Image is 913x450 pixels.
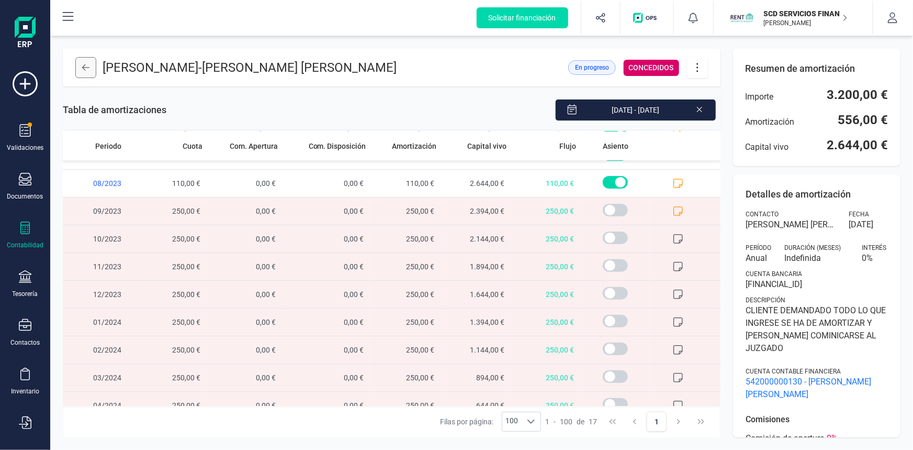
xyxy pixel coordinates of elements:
span: Flujo [560,141,577,151]
span: 3.200,00 € [827,86,888,103]
span: Descripción [746,296,785,304]
span: Amortización [746,116,795,128]
span: Interés [862,244,886,252]
span: Importe [746,91,774,103]
span: 0,00 € [282,281,370,308]
span: 250,00 € [370,392,441,419]
span: 250,00 € [511,309,581,336]
span: 1.644,00 € [441,281,511,308]
span: 250,00 € [511,336,581,364]
span: 250,00 € [370,336,441,364]
span: 0,00 € [207,197,282,225]
span: 250,00 € [137,336,207,364]
span: Contacto [746,210,779,218]
span: En progreso [575,63,609,72]
span: 250,00 € [370,364,441,391]
div: CONCEDIDOS [624,60,679,76]
span: 250,00 € [511,281,581,308]
span: 250,00 € [370,253,441,280]
button: Last Page [691,412,711,432]
div: Contabilidad [7,241,43,249]
span: 0,00 € [282,392,370,419]
span: Anual [746,252,772,265]
span: Comisión de apertura [746,432,825,445]
span: 110,00 € [511,170,581,197]
span: Com. Disposición [309,141,366,151]
span: 0,00 € [207,281,282,308]
span: 01/2024 [63,309,137,336]
span: 0 % [862,252,888,265]
span: Periodo [95,141,121,151]
span: Capital vivo [467,141,506,151]
p: Detalles de amortización [746,187,888,202]
span: 03/2024 [63,364,137,391]
span: 0,00 € [207,253,282,280]
span: Com. Apertura [230,141,278,151]
span: 250,00 € [511,364,581,391]
span: 2.394,00 € [441,197,511,225]
span: 11/2023 [63,253,137,280]
span: 12/2023 [63,281,137,308]
span: Cuenta contable financiera [746,367,841,376]
span: 250,00 € [511,253,581,280]
img: Logo de OPS [633,13,661,23]
span: 250,00 € [137,281,207,308]
span: 250,00 € [370,281,441,308]
span: 644,00 € [441,392,511,419]
span: 250,00 € [370,197,441,225]
span: 0,00 € [282,170,370,197]
span: Período [746,244,771,252]
span: [PERSON_NAME] [PERSON_NAME] [746,218,836,231]
button: Previous Page [625,412,645,432]
span: 0,00 € [282,197,370,225]
span: 1 [545,416,549,427]
span: 1.394,00 € [441,309,511,336]
span: 02/2024 [63,336,137,364]
span: 110,00 € [137,170,207,197]
span: Cuenta bancaria [746,270,802,278]
span: Fecha [849,210,869,218]
span: 0,00 € [282,253,370,280]
button: SCSCD SERVICIOS FINANCIEROS SL[PERSON_NAME] [726,1,860,35]
span: 250,00 € [370,225,441,253]
span: 1.894,00 € [441,253,511,280]
span: Duración (MESES) [784,244,841,252]
span: 17 [589,416,597,427]
span: 10/2023 [63,225,137,253]
span: 250,00 € [137,197,207,225]
span: 0 % [827,432,838,445]
p: [PERSON_NAME] [764,19,848,27]
div: Inventario [11,387,39,396]
span: 250,00 € [511,392,581,419]
span: de [577,416,584,427]
span: Capital vivo [746,141,789,153]
div: Filas por página: [440,412,542,432]
span: 0,00 € [282,336,370,364]
span: 0,00 € [207,309,282,336]
span: 250,00 € [137,309,207,336]
span: Amortización [392,141,437,151]
span: 100 [560,416,572,427]
button: First Page [603,412,623,432]
span: 0,00 € [282,225,370,253]
span: 250,00 € [137,364,207,391]
span: 2.644,00 € [827,137,888,153]
span: Solicitar financiación [489,13,556,23]
span: Tabla de amortizaciones [63,103,166,117]
img: Logo Finanedi [15,17,36,50]
p: Comisiones [746,413,888,426]
span: 250,00 € [137,225,207,253]
p: Resumen de amortización [746,61,888,76]
p: [PERSON_NAME] - [103,59,397,76]
span: 08/2023 [63,170,137,197]
div: Tesorería [13,290,38,298]
span: 0,00 € [282,364,370,391]
span: 542000000130 - [PERSON_NAME] [PERSON_NAME] [746,376,888,401]
button: Solicitar financiación [477,7,568,28]
span: 250,00 € [511,197,581,225]
button: Page 1 [647,412,667,432]
span: 100 [502,412,521,431]
span: Cuota [183,141,202,151]
span: 2.644,00 € [441,170,511,197]
span: 894,00 € [441,364,511,391]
